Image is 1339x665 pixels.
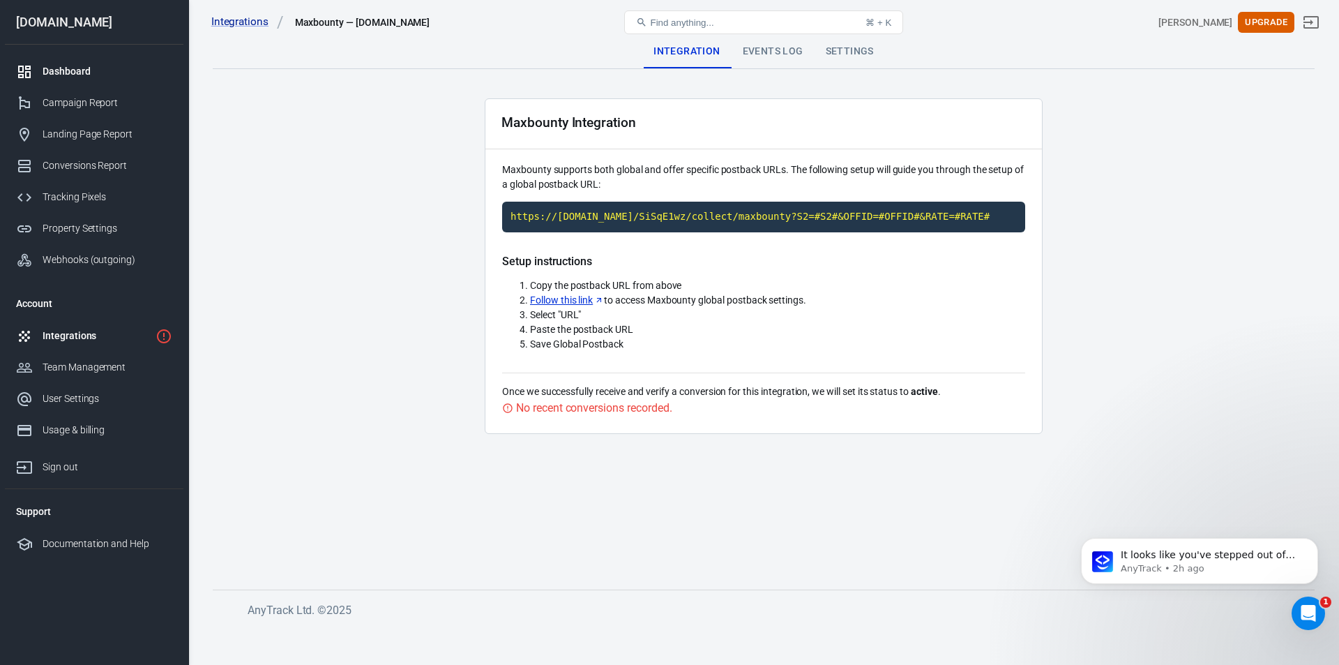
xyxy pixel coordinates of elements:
a: Usage & billing [5,414,183,446]
a: Webhooks (outgoing) [5,244,183,276]
div: Maxbounty — mycabinets.online [295,15,430,29]
a: Property Settings [5,213,183,244]
a: Conversions Report [5,150,183,181]
iframe: Intercom live chat [1292,597,1325,630]
div: Landing Page Report [43,127,172,142]
a: Team Management [5,352,183,383]
p: Once we successfully receive and verify a conversion for this integration, we will set its status... [502,384,1025,399]
span: 1 [1320,597,1331,608]
button: Find anything...⌘ + K [624,10,903,34]
div: Settings [815,35,885,68]
p: Maxbounty supports both global and offer specific postback URLs. The following setup will guide y... [502,163,1025,192]
div: Sign out [43,460,172,475]
div: [DOMAIN_NAME] [5,16,183,29]
a: Sign out [5,446,183,483]
div: Integration [642,35,731,68]
span: Select "URL" [530,309,581,320]
h5: Setup instructions [502,255,1025,269]
div: Documentation and Help [43,537,172,551]
span: to access Maxbounty global postback settings. [530,294,806,306]
svg: 1 networks not verified yet [156,328,172,345]
div: Usage & billing [43,423,172,438]
div: Conversions Report [43,158,172,173]
span: Copy the postback URL from above [530,280,681,291]
div: Maxbounty Integration [501,115,636,130]
iframe: Intercom notifications message [1060,509,1339,627]
a: Follow this link [530,293,604,308]
div: Tracking Pixels [43,190,172,204]
a: Landing Page Report [5,119,183,150]
code: Click to copy [502,202,1025,232]
div: Events Log [732,35,815,68]
div: Team Management [43,360,172,375]
div: Webhooks (outgoing) [43,253,172,267]
span: Find anything... [650,17,713,28]
a: Tracking Pixels [5,181,183,213]
a: User Settings [5,383,183,414]
div: Dashboard [43,64,172,79]
div: No recent conversions recorded. [516,399,672,417]
a: Integrations [5,320,183,352]
div: Property Settings [43,221,172,236]
h6: AnyTrack Ltd. © 2025 [248,602,1294,619]
button: Upgrade [1238,12,1294,33]
div: User Settings [43,391,172,406]
strong: active [911,386,938,397]
a: Dashboard [5,56,183,87]
a: Campaign Report [5,87,183,119]
div: Account id: SiSqE1wz [1158,15,1232,30]
a: Sign out [1294,6,1328,39]
div: ⌘ + K [865,17,891,28]
li: Account [5,287,183,320]
div: Integrations [43,329,150,343]
div: Campaign Report [43,96,172,110]
span: Save Global Postback [530,338,623,350]
li: Support [5,495,183,528]
a: Integrations [211,15,284,29]
span: Paste the postback URL [530,324,633,335]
